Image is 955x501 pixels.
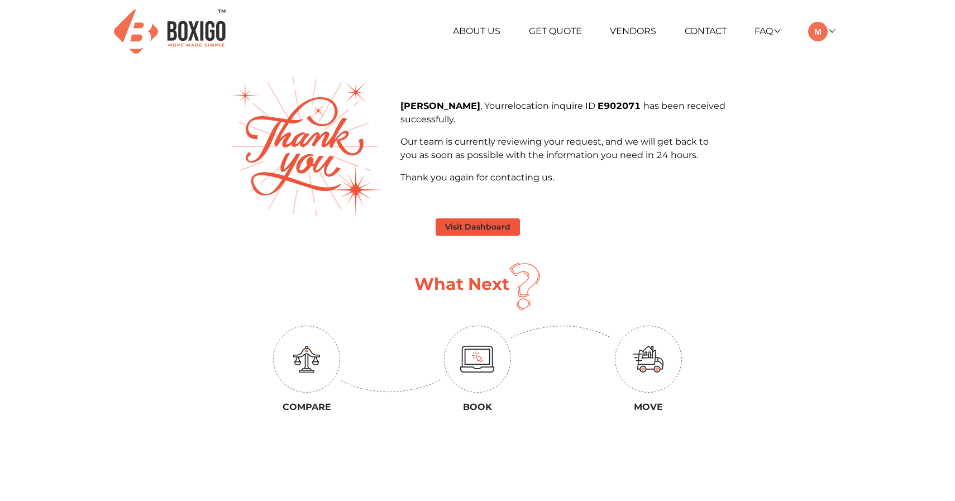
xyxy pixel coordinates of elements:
[293,346,320,373] img: education
[340,380,441,393] img: up
[400,171,725,184] p: Thank you again for contacting us.
[529,26,582,36] a: Get Quote
[453,26,500,36] a: About Us
[114,9,226,54] img: Boxigo
[436,218,520,236] button: Visit Dashboard
[610,26,656,36] a: Vendors
[615,326,682,393] img: circle
[511,326,612,338] img: down
[400,402,555,412] h3: Book
[633,346,664,373] img: move
[273,326,340,393] img: circle
[231,77,382,216] img: thank-you
[414,274,509,294] h1: What Next
[685,26,727,36] a: Contact
[400,101,480,111] b: [PERSON_NAME]
[509,263,541,311] img: question
[598,101,643,111] b: E902071
[230,402,384,412] h3: Compare
[400,99,725,126] p: , Your inquire ID has been received successfully.
[504,101,551,111] span: relocation
[460,346,495,373] img: monitor
[571,402,725,412] h3: Move
[444,326,511,393] img: circle
[400,135,725,162] p: Our team is currently reviewing your request, and we will get back to you as soon as possible wit...
[755,26,780,36] a: FAQ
